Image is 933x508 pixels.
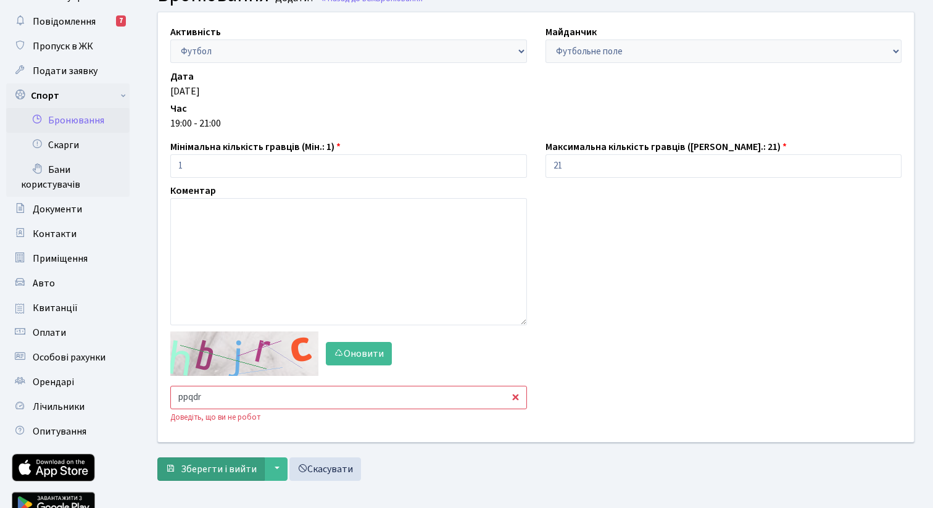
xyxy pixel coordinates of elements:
a: Повідомлення7 [6,9,130,34]
a: Документи [6,197,130,222]
div: 7 [116,15,126,27]
span: Оплати [33,326,66,339]
label: Дата [170,69,194,84]
input: Введіть текст із зображення [170,386,527,409]
button: Зберегти і вийти [157,457,265,481]
a: Бронювання [6,108,130,133]
a: Пропуск в ЖК [6,34,130,59]
div: 19:00 - 21:00 [170,116,902,131]
button: Оновити [326,342,392,365]
span: Документи [33,202,82,216]
span: Пропуск в ЖК [33,40,93,53]
span: Приміщення [33,252,88,265]
a: Орендарі [6,370,130,394]
a: Бани користувачів [6,157,130,197]
img: default [170,331,318,376]
label: Майданчик [545,25,597,40]
a: Скасувати [289,457,361,481]
label: Максимальна кількість гравців ([PERSON_NAME].: 21) [545,139,787,154]
a: Особові рахунки [6,345,130,370]
a: Авто [6,271,130,296]
a: Опитування [6,419,130,444]
span: Зберегти і вийти [181,462,257,476]
label: Активність [170,25,221,40]
span: Особові рахунки [33,351,106,364]
span: Опитування [33,425,86,438]
a: Спорт [6,83,130,108]
div: [DATE] [170,84,902,99]
a: Приміщення [6,246,130,271]
a: Лічильники [6,394,130,419]
a: Скарги [6,133,130,157]
span: Лічильники [33,400,85,414]
a: Подати заявку [6,59,130,83]
a: Квитанції [6,296,130,320]
span: Квитанції [33,301,78,315]
label: Час [170,101,187,116]
span: Подати заявку [33,64,97,78]
span: Повідомлення [33,15,96,28]
label: Коментар [170,183,216,198]
span: Контакти [33,227,77,241]
span: Орендарі [33,375,74,389]
a: Контакти [6,222,130,246]
a: Оплати [6,320,130,345]
span: Авто [33,277,55,290]
div: Доведіть, що ви не робот [170,412,527,423]
label: Мінімальна кількість гравців (Мін.: 1) [170,139,341,154]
